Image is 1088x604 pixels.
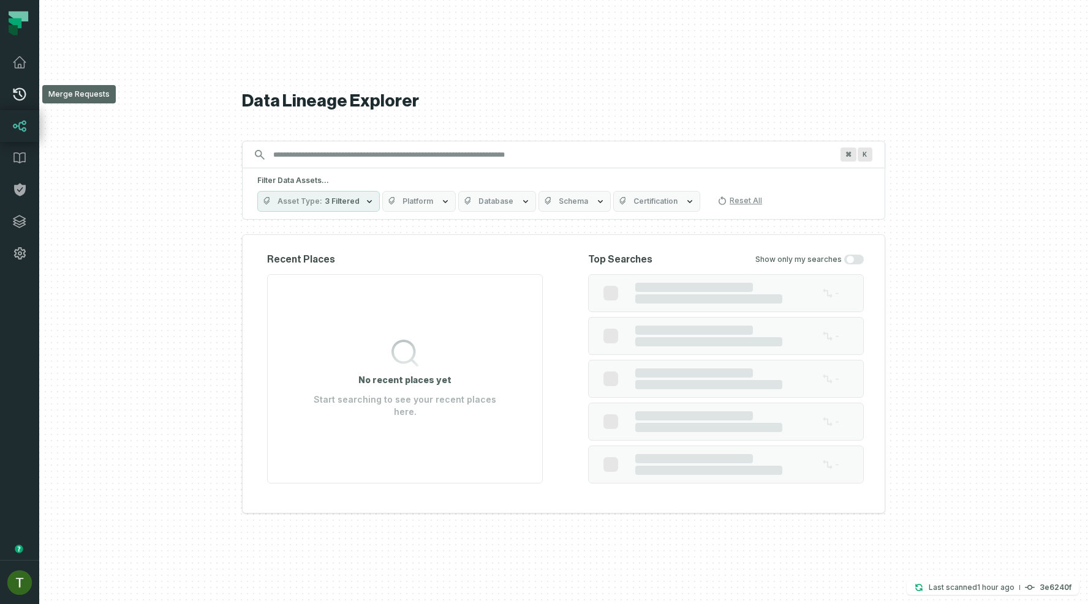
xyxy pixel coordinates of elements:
div: Merge Requests [42,85,116,103]
h4: 3e6240f [1040,584,1071,591]
relative-time: Aug 10, 2025, 2:29 PM GMT+3 [977,583,1014,592]
span: Press ⌘ + K to focus the search bar [858,147,872,162]
span: Press ⌘ + K to focus the search bar [841,147,856,162]
h1: Data Lineage Explorer [242,91,885,112]
p: Last scanned [929,581,1014,594]
img: avatar of Tomer Galun [7,570,32,595]
div: Tooltip anchor [13,543,25,554]
button: Last scanned[DATE] 2:29:51 PM3e6240f [907,580,1079,595]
